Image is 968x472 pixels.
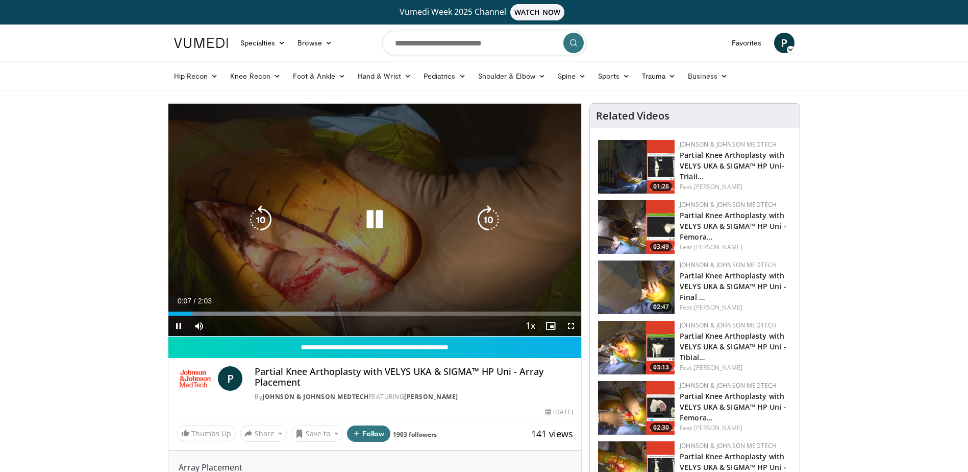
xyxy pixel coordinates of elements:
[680,150,784,181] a: Partial Knee Arthoplasty with VELYS UKA & SIGMA™ HP Uni- Triali…
[531,428,573,440] span: 141 views
[598,140,675,194] img: 54517014-b7e0-49d7-8366-be4d35b6cc59.png.150x105_q85_crop-smart_upscale.png
[680,321,777,329] a: Johnson & Johnson MedTech
[177,426,236,441] a: Thumbs Up
[540,316,561,336] button: Enable picture-in-picture mode
[598,261,675,314] img: 2dac1888-fcb6-4628-a152-be974a3fbb82.png.150x105_q85_crop-smart_upscale.png
[168,312,582,316] div: Progress Bar
[198,297,212,305] span: 2:03
[680,331,786,362] a: Partial Knee Arthoplasty with VELYS UKA & SIGMA™ HP Uni - Tibial…
[680,200,777,209] a: Johnson & Johnson MedTech
[694,303,742,312] a: [PERSON_NAME]
[680,303,791,312] div: Feat.
[680,381,777,390] a: Johnson & Johnson MedTech
[694,182,742,191] a: [PERSON_NAME]
[176,4,793,20] a: Vumedi Week 2025 ChannelWATCH NOW
[680,423,791,433] div: Feat.
[552,66,592,86] a: Spine
[287,66,352,86] a: Foot & Ankle
[520,316,540,336] button: Playback Rate
[694,243,742,251] a: [PERSON_NAME]
[680,363,791,372] div: Feat.
[168,104,582,337] video-js: Video Player
[404,392,458,401] a: [PERSON_NAME]
[680,261,777,269] a: Johnson & Johnson MedTech
[174,38,228,48] img: VuMedi Logo
[680,140,777,149] a: Johnson & Johnson MedTech
[382,31,586,55] input: Search topics, interventions
[598,200,675,254] img: 13513cbe-2183-4149-ad2a-2a4ce2ec625a.png.150x105_q85_crop-smart_upscale.png
[680,182,791,192] div: Feat.
[352,66,417,86] a: Hand & Wrist
[680,441,777,450] a: Johnson & Johnson MedTech
[177,366,214,391] img: Johnson & Johnson MedTech
[393,430,437,439] a: 1903 followers
[255,366,573,388] h4: Partial Knee Arthoplasty with VELYS UKA & SIGMA™ HP Uni - Array Placement
[636,66,682,86] a: Trauma
[598,321,675,374] a: 03:13
[178,297,191,305] span: 0:07
[598,140,675,194] a: 01:26
[545,408,573,417] div: [DATE]
[694,423,742,432] a: [PERSON_NAME]
[694,363,742,372] a: [PERSON_NAME]
[650,182,672,191] span: 01:26
[650,363,672,372] span: 03:13
[650,423,672,432] span: 02:30
[234,33,292,53] a: Specialties
[680,271,786,302] a: Partial Knee Arthoplasty with VELYS UKA & SIGMA™ HP Uni - Final …
[347,426,391,442] button: Follow
[680,391,786,422] a: Partial Knee Arthoplasty with VELYS UKA & SIGMA™ HP Uni - Femora…
[650,302,672,312] span: 02:47
[561,316,581,336] button: Fullscreen
[598,321,675,374] img: fca33e5d-2676-4c0d-8432-0e27cf4af401.png.150x105_q85_crop-smart_upscale.png
[726,33,768,53] a: Favorites
[510,4,564,20] span: WATCH NOW
[680,210,786,242] a: Partial Knee Arthoplasty with VELYS UKA & SIGMA™ HP Uni - Femora…
[650,242,672,251] span: 03:49
[592,66,636,86] a: Sports
[472,66,552,86] a: Shoulder & Elbow
[596,110,669,122] h4: Related Videos
[598,381,675,435] a: 02:30
[682,66,734,86] a: Business
[262,392,369,401] a: Johnson & Johnson MedTech
[168,316,189,336] button: Pause
[224,66,287,86] a: Knee Recon
[598,381,675,435] img: 27e23ca4-618a-4dda-a54e-349283c0b62a.png.150x105_q85_crop-smart_upscale.png
[417,66,472,86] a: Pediatrics
[194,297,196,305] span: /
[291,426,343,442] button: Save to
[774,33,795,53] a: P
[598,200,675,254] a: 03:49
[255,392,573,402] div: By FEATURING
[240,426,287,442] button: Share
[598,261,675,314] a: 02:47
[218,366,242,391] a: P
[291,33,338,53] a: Browse
[680,243,791,252] div: Feat.
[168,66,225,86] a: Hip Recon
[189,316,209,336] button: Mute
